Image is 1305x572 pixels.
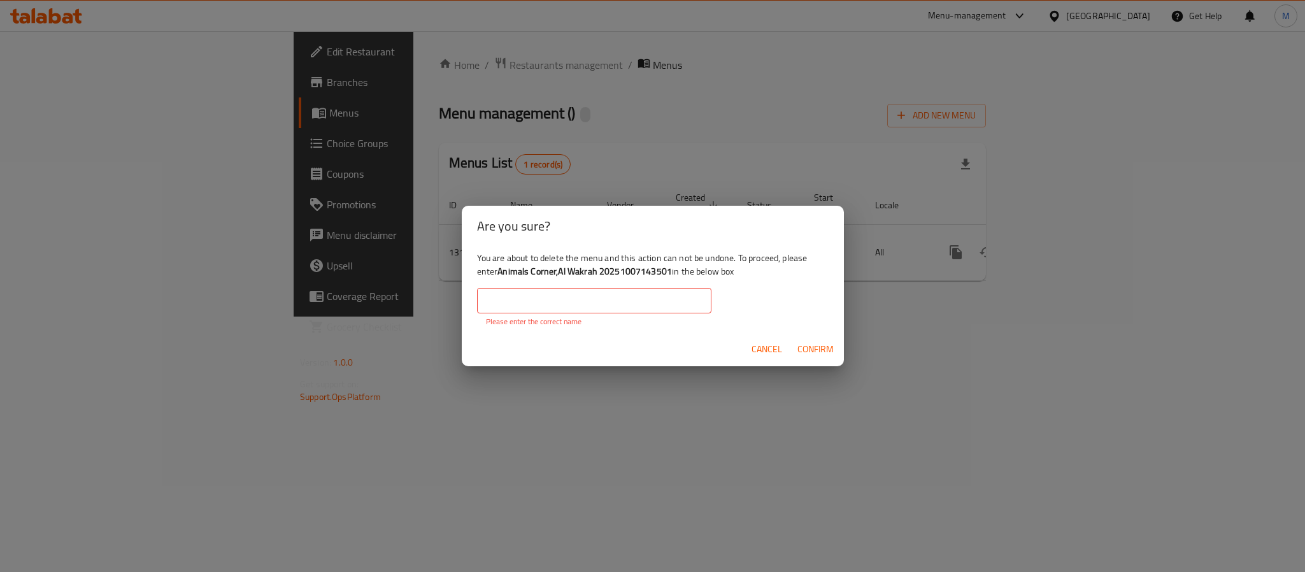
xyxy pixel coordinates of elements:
[462,247,844,332] div: You are about to delete the menu and this action can not be undone. To proceed, please enter in t...
[477,216,829,236] h2: Are you sure?
[486,316,702,327] p: Please enter the correct name
[792,338,839,361] button: Confirm
[752,341,782,357] span: Cancel
[797,341,834,357] span: Confirm
[497,263,672,280] b: Animals Corner,Al Wakrah 20251007143501
[746,338,787,361] button: Cancel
